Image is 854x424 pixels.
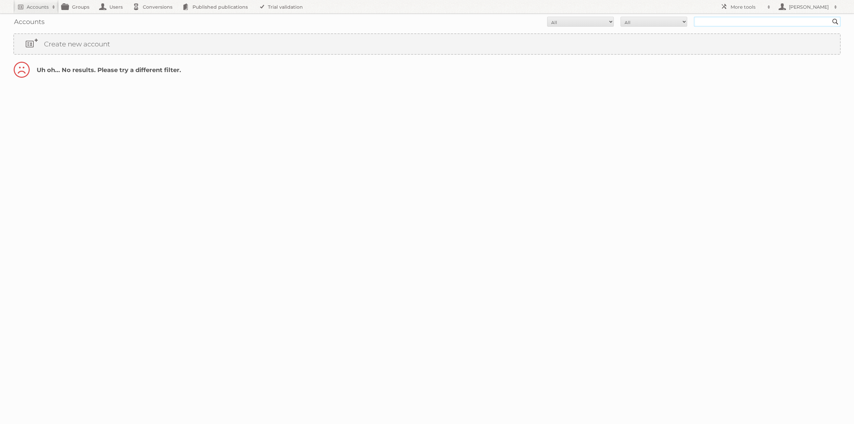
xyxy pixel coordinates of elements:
h2: Accounts [27,4,49,10]
h2: Uh oh... No results. Please try a different filter. [13,61,841,81]
a: Create new account [14,34,840,54]
h2: [PERSON_NAME] [787,4,831,10]
input: Search [830,17,840,27]
h2: More tools [731,4,764,10]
